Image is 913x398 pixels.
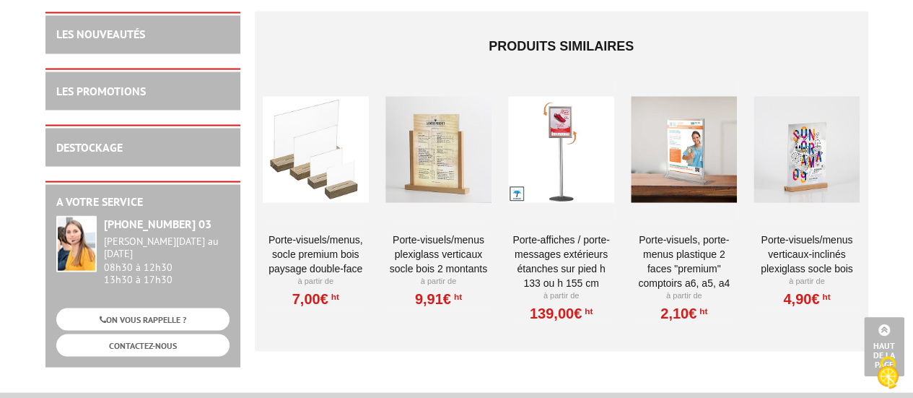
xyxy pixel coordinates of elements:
sup: HT [582,306,593,316]
p: À partir de [631,290,737,301]
p: À partir de [263,275,369,287]
a: 2,10€HT [660,308,707,317]
sup: HT [696,306,707,316]
p: À partir de [753,275,860,287]
a: Porte-Visuels/Menus verticaux-inclinés plexiglass socle bois [753,232,860,275]
sup: HT [328,291,339,301]
a: Porte-affiches / Porte-messages extérieurs étanches sur pied h 133 ou h 155 cm [508,232,614,290]
p: À partir de [385,275,492,287]
button: Cookies (fenêtre modale) [862,349,913,398]
a: 4,90€HT [783,294,830,303]
sup: HT [819,291,830,301]
p: À partir de [508,290,614,301]
strong: [PHONE_NUMBER] 03 [104,216,211,230]
a: 7,00€HT [292,294,339,303]
a: Haut de la page [864,317,904,376]
div: [PERSON_NAME][DATE] au [DATE] [104,235,230,259]
a: 139,00€HT [530,308,593,317]
a: LES NOUVEAUTÉS [56,27,145,41]
a: PORTE-VISUELS/MENUS, SOCLE PREMIUM BOIS PAYSAGE DOUBLE-FACE [263,232,369,275]
a: LES PROMOTIONS [56,83,146,98]
a: 9,91€HT [415,294,462,303]
div: 08h30 à 12h30 13h30 à 17h30 [104,235,230,285]
span: Produits similaires [489,39,634,53]
img: widget-service.jpg [56,215,97,272]
a: ON VOUS RAPPELLE ? [56,308,230,330]
sup: HT [451,291,462,301]
h2: A votre service [56,195,230,208]
img: Cookies (fenêtre modale) [870,355,906,391]
a: DESTOCKAGE [56,139,123,154]
a: CONTACTEZ-NOUS [56,334,230,356]
a: Porte-visuels, Porte-menus plastique 2 faces "Premium" comptoirs A6, A5, A4 [631,232,737,290]
a: Porte-Visuels/Menus Plexiglass Verticaux Socle Bois 2 Montants [385,232,492,275]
